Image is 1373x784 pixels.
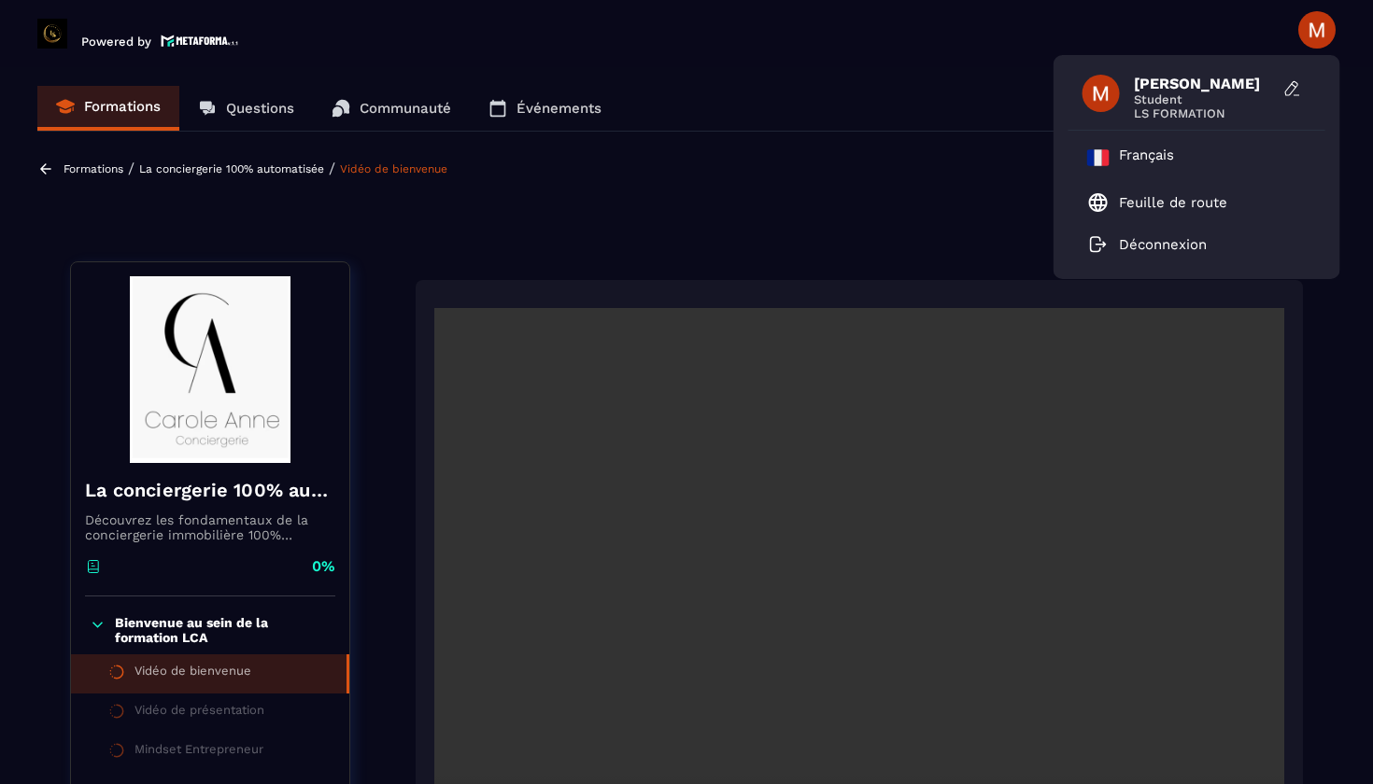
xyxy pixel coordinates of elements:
a: Questions [179,86,313,131]
a: Feuille de route [1087,191,1227,214]
p: Formations [84,98,161,115]
p: Français [1119,147,1174,169]
span: LS FORMATION [1134,106,1274,120]
p: Communauté [360,100,451,117]
img: banner [85,276,335,463]
span: Student [1134,92,1274,106]
p: Découvrez les fondamentaux de la conciergerie immobilière 100% automatisée. Cette formation est c... [85,512,335,542]
div: Vidéo de présentation [134,703,264,723]
p: Feuille de route [1119,194,1227,211]
a: Événements [470,86,620,131]
a: Vidéo de bienvenue [340,162,447,175]
p: Questions [226,100,294,117]
a: Communauté [313,86,470,131]
img: logo-branding [37,19,67,49]
span: [PERSON_NAME] [1134,75,1274,92]
span: / [128,160,134,177]
a: La conciergerie 100% automatisée [139,162,324,175]
h4: La conciergerie 100% automatisée [85,477,335,503]
p: Déconnexion [1119,236,1207,253]
a: Formations [37,86,179,131]
span: / [329,160,335,177]
div: Vidéo de bienvenue [134,664,251,684]
p: 0% [312,556,335,577]
img: logo [161,33,239,49]
div: Mindset Entrepreneur [134,742,263,763]
p: Événements [517,100,602,117]
p: Bienvenue au sein de la formation LCA [115,615,331,645]
a: Formations [64,162,123,175]
p: Powered by [81,35,151,49]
